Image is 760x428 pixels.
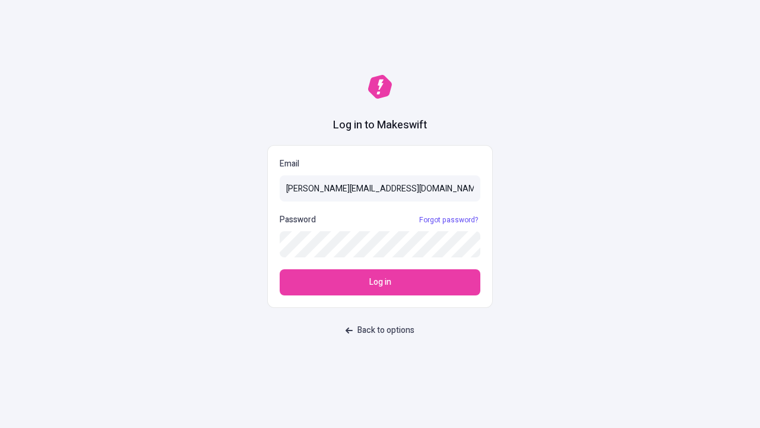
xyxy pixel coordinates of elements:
[333,118,427,133] h1: Log in to Makeswift
[280,175,480,202] input: Email
[338,320,422,341] button: Back to options
[280,213,316,226] p: Password
[280,158,480,171] p: Email
[357,324,414,337] span: Back to options
[280,269,480,295] button: Log in
[369,276,391,289] span: Log in
[417,215,480,225] a: Forgot password?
